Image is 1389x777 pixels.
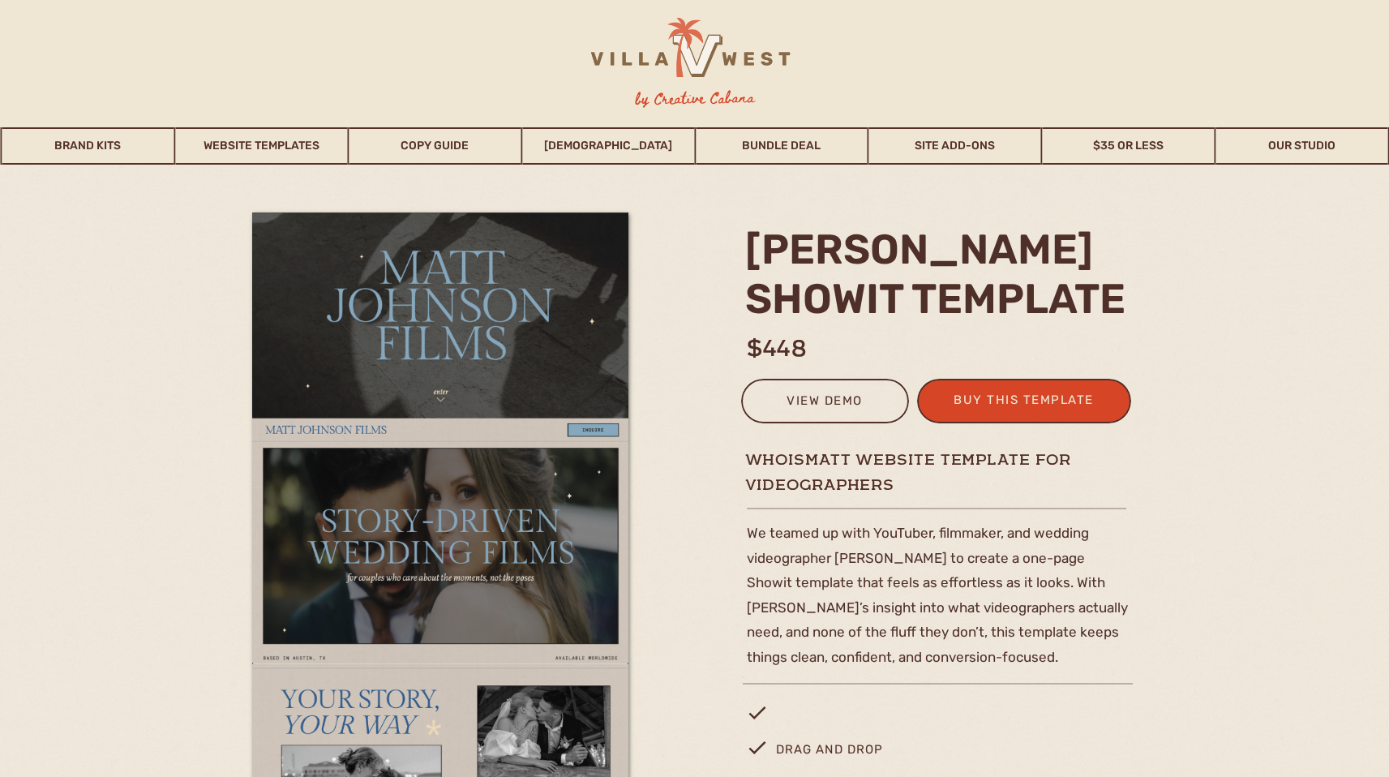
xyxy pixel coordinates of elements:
h1: $448 [747,332,878,363]
a: buy this template [945,389,1104,416]
a: $35 or Less [1043,127,1215,165]
a: Bundle Deal [696,127,868,165]
a: Our Studio [1216,127,1388,165]
a: [DEMOGRAPHIC_DATA] [522,127,694,165]
a: Website Templates [175,127,347,165]
p: We teamed up with YouTuber, filmmaker, and wedding videographer [PERSON_NAME] to create a one-pag... [747,521,1133,699]
a: view demo [752,390,898,417]
h2: [PERSON_NAME] Showit template [745,225,1137,322]
a: Site Add-Ons [869,127,1041,165]
a: Brand Kits [2,127,174,165]
a: Copy Guide [349,127,521,165]
h3: by Creative Cabana [621,87,768,111]
p: drag and drop [776,739,902,769]
h1: whoismatt website template for videographers [745,449,1190,470]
